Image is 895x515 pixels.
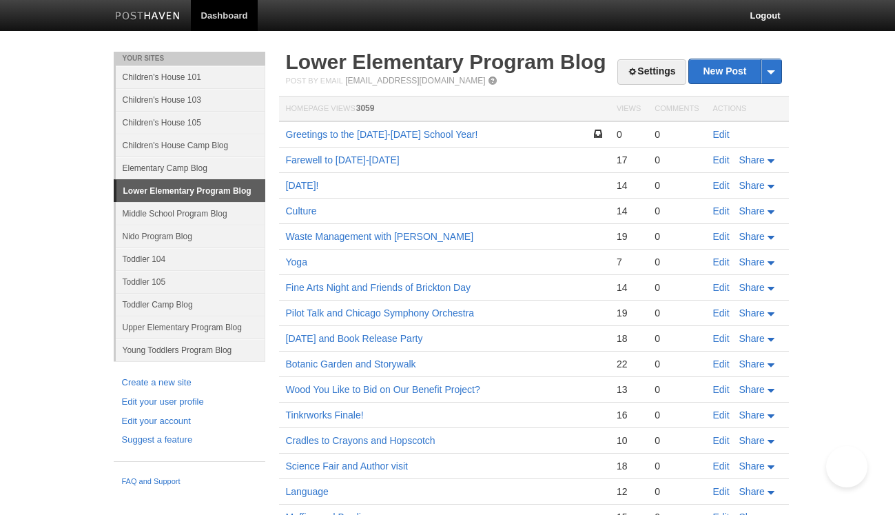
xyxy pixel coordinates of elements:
[617,59,686,85] a: Settings
[286,205,317,216] a: Culture
[739,205,765,216] span: Share
[116,293,265,316] a: Toddler Camp Blog
[655,358,699,370] div: 0
[655,256,699,268] div: 0
[655,281,699,294] div: 0
[826,446,867,487] iframe: Help Scout Beacon - Open
[617,154,641,166] div: 17
[713,307,730,319] a: Edit
[655,307,699,319] div: 0
[655,230,699,243] div: 0
[713,129,730,140] a: Edit
[116,88,265,111] a: Children's House 103
[345,76,485,85] a: [EMAIL_ADDRESS][DOMAIN_NAME]
[739,384,765,395] span: Share
[739,359,765,370] span: Share
[617,358,641,370] div: 22
[617,307,641,319] div: 19
[116,156,265,179] a: Elementary Camp Blog
[713,384,730,395] a: Edit
[739,231,765,242] span: Share
[286,307,475,319] a: Pilot Talk and Chicago Symphony Orchestra
[122,395,257,410] a: Edit your user profile
[122,433,257,447] a: Suggest a feature
[610,97,648,122] th: Views
[286,486,329,497] a: Language
[713,461,730,472] a: Edit
[286,461,408,472] a: Science Fair and Author visit
[617,383,641,396] div: 13
[655,460,699,472] div: 0
[114,52,265,65] li: Your Sites
[617,281,641,294] div: 14
[122,376,257,390] a: Create a new site
[706,97,789,122] th: Actions
[713,410,730,421] a: Edit
[286,154,400,165] a: Farewell to [DATE]-[DATE]
[617,205,641,217] div: 14
[617,230,641,243] div: 19
[713,435,730,446] a: Edit
[122,414,257,429] a: Edit your account
[116,111,265,134] a: Children's House 105
[655,179,699,192] div: 0
[286,50,606,73] a: Lower Elementary Program Blog
[115,12,181,22] img: Posthaven-bar
[739,256,765,267] span: Share
[617,460,641,472] div: 18
[739,461,765,472] span: Share
[713,154,730,165] a: Edit
[739,486,765,497] span: Share
[286,333,423,344] a: [DATE] and Book Release Party
[116,225,265,248] a: Nido Program Blog
[713,180,730,191] a: Edit
[655,409,699,421] div: 0
[655,332,699,345] div: 0
[116,270,265,293] a: Toddler 105
[689,59,781,83] a: New Post
[286,129,478,140] a: Greetings to the [DATE]-[DATE] School Year!
[286,256,307,267] a: Yoga
[116,180,265,202] a: Lower Elementary Program Blog
[286,359,416,370] a: Botanic Garden and Storywalk
[286,77,343,85] span: Post by Email
[655,434,699,447] div: 0
[713,231,730,242] a: Edit
[617,434,641,447] div: 10
[116,65,265,88] a: Children's House 101
[655,485,699,498] div: 0
[116,134,265,156] a: Children's House Camp Blog
[739,435,765,446] span: Share
[617,485,641,498] div: 12
[655,128,699,141] div: 0
[617,179,641,192] div: 14
[739,307,765,319] span: Share
[356,103,375,113] span: 3059
[116,339,265,361] a: Young Toddlers Program Blog
[739,410,765,421] span: Share
[122,476,257,488] a: FAQ and Support
[655,383,699,396] div: 0
[739,180,765,191] span: Share
[713,333,730,344] a: Edit
[739,333,765,344] span: Share
[617,409,641,421] div: 16
[739,282,765,293] span: Share
[286,384,480,395] a: Wood You Like to Bid on Our Benefit Project?
[713,486,730,497] a: Edit
[739,154,765,165] span: Share
[713,256,730,267] a: Edit
[655,205,699,217] div: 0
[116,248,265,270] a: Toddler 104
[286,410,364,421] a: Tinkrworks Finale!
[116,202,265,225] a: Middle School Program Blog
[713,359,730,370] a: Edit
[279,97,610,122] th: Homepage Views
[286,435,435,446] a: Cradles to Crayons and Hopscotch
[286,180,319,191] a: [DATE]!
[713,282,730,293] a: Edit
[116,316,265,339] a: Upper Elementary Program Blog
[648,97,706,122] th: Comments
[286,231,474,242] a: Waste Management with [PERSON_NAME]
[617,332,641,345] div: 18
